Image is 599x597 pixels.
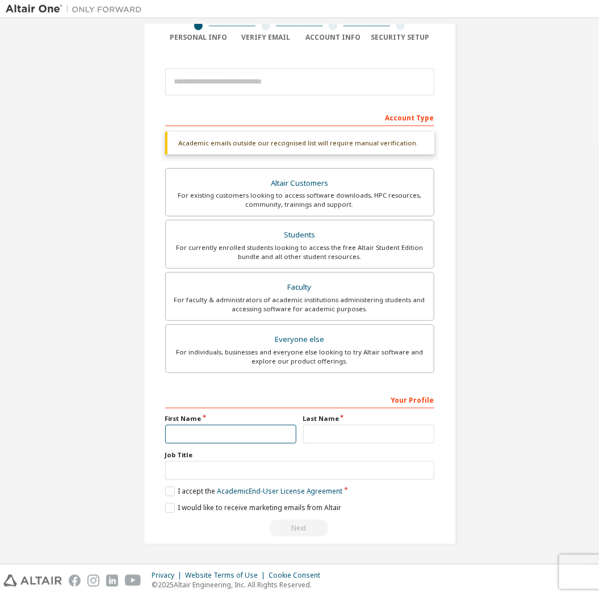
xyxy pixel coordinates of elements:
[232,33,300,42] div: Verify Email
[300,33,367,42] div: Account Info
[173,295,427,314] div: For faculty & administrators of academic institutions administering students and accessing softwa...
[87,575,99,587] img: instagram.svg
[152,581,327,590] p: © 2025 Altair Engineering, Inc. All Rights Reserved.
[173,191,427,209] div: For existing customers looking to access software downloads, HPC resources, community, trainings ...
[69,575,81,587] img: facebook.svg
[6,3,148,15] img: Altair One
[217,487,343,496] a: Academic End-User License Agreement
[165,520,434,537] div: Read and acccept EULA to continue
[125,575,141,587] img: youtube.svg
[173,227,427,243] div: Students
[165,33,233,42] div: Personal Info
[165,390,434,408] div: Your Profile
[173,348,427,366] div: For individuals, businesses and everyone else looking to try Altair software and explore our prod...
[165,503,342,513] label: I would like to receive marketing emails from Altair
[3,575,62,587] img: altair_logo.svg
[152,571,185,581] div: Privacy
[106,575,118,587] img: linkedin.svg
[173,176,427,191] div: Altair Customers
[269,571,327,581] div: Cookie Consent
[173,279,427,295] div: Faculty
[367,33,434,42] div: Security Setup
[173,243,427,261] div: For currently enrolled students looking to access the free Altair Student Edition bundle and all ...
[173,332,427,348] div: Everyone else
[165,414,296,423] label: First Name
[303,414,434,423] label: Last Name
[165,487,343,496] label: I accept the
[165,450,434,460] label: Job Title
[165,132,434,155] div: Academic emails outside our recognised list will require manual verification.
[165,108,434,126] div: Account Type
[185,571,269,581] div: Website Terms of Use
